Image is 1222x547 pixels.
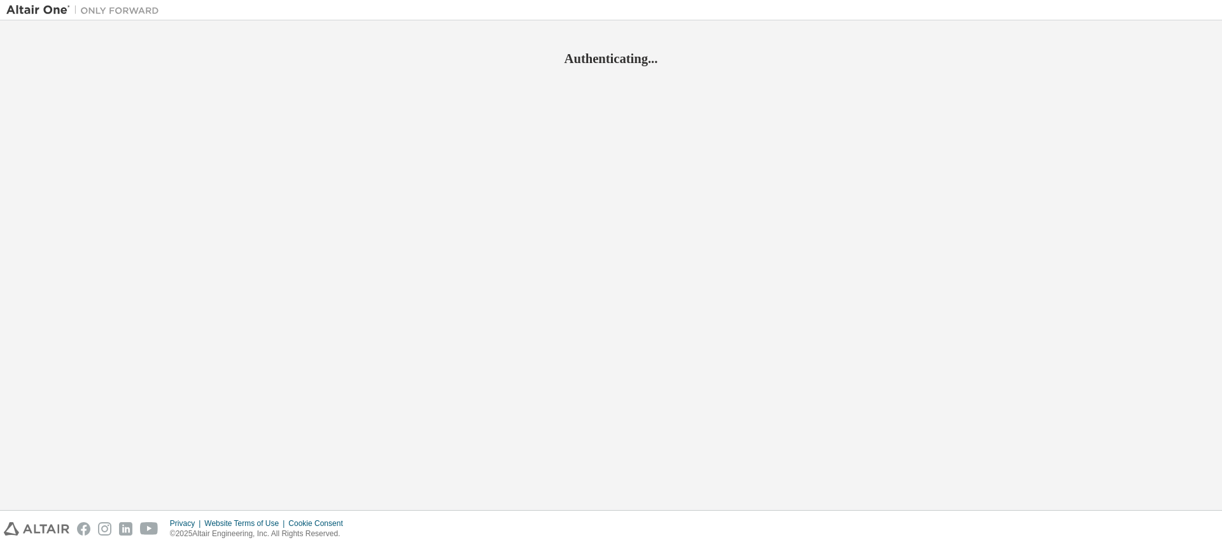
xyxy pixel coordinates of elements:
[204,518,288,529] div: Website Terms of Use
[98,522,111,536] img: instagram.svg
[288,518,350,529] div: Cookie Consent
[6,4,165,17] img: Altair One
[77,522,90,536] img: facebook.svg
[119,522,132,536] img: linkedin.svg
[170,529,351,539] p: © 2025 Altair Engineering, Inc. All Rights Reserved.
[140,522,158,536] img: youtube.svg
[4,522,69,536] img: altair_logo.svg
[6,50,1216,67] h2: Authenticating...
[170,518,204,529] div: Privacy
